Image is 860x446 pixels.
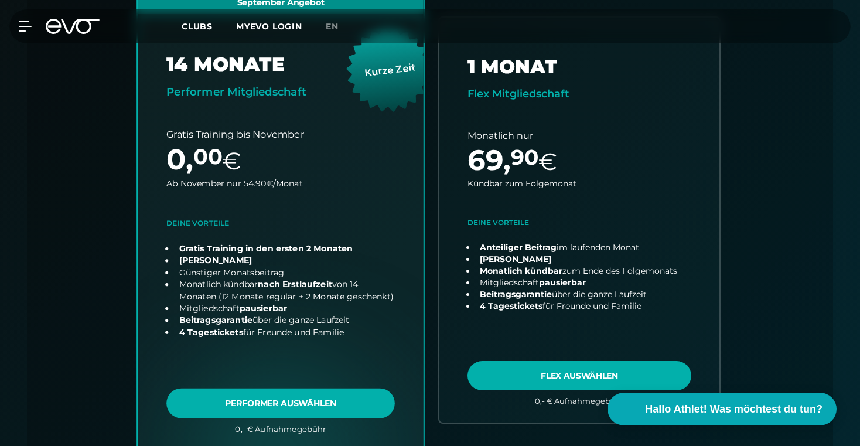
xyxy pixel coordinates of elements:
[326,21,339,32] span: en
[236,21,302,32] a: MYEVO LOGIN
[439,18,719,423] a: choose plan
[182,21,236,32] a: Clubs
[608,393,837,425] button: Hallo Athlet! Was möchtest du tun?
[645,401,823,417] span: Hallo Athlet! Was möchtest du tun?
[326,20,353,33] a: en
[182,21,213,32] span: Clubs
